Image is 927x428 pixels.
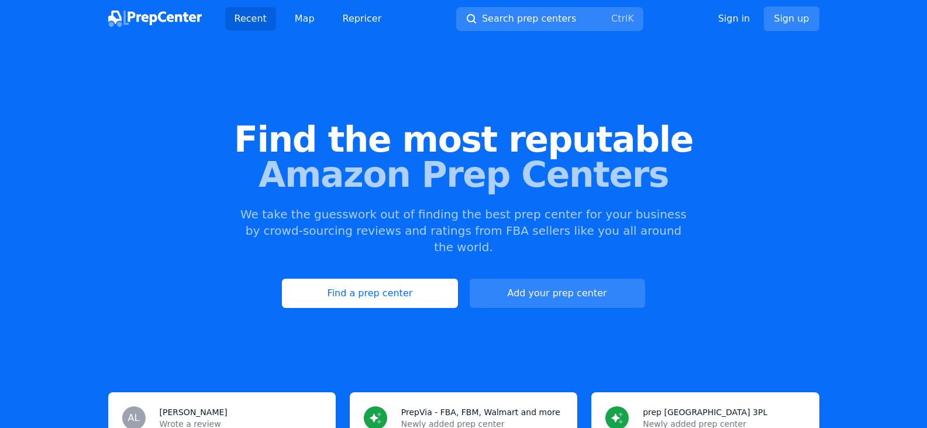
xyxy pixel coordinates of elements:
[718,12,750,26] a: Sign in
[282,279,457,308] a: Find a prep center
[108,11,202,27] img: PrepCenter
[128,413,140,423] span: AL
[285,7,324,30] a: Map
[225,7,276,30] a: Recent
[611,13,628,24] kbd: Ctrl
[401,406,560,418] h3: PrepVia - FBA, FBM, Walmart and more
[456,7,643,31] button: Search prep centersCtrlK
[470,279,645,308] a: Add your prep center
[19,157,908,192] span: Amazon Prep Centers
[482,12,576,26] span: Search prep centers
[333,7,391,30] a: Repricer
[628,13,634,24] kbd: K
[160,406,228,418] h3: [PERSON_NAME]
[643,406,767,418] h3: prep [GEOGRAPHIC_DATA] 3PL
[764,6,819,31] a: Sign up
[239,206,688,255] p: We take the guesswork out of finding the best prep center for your business by crowd-sourcing rev...
[19,122,908,157] span: Find the most reputable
